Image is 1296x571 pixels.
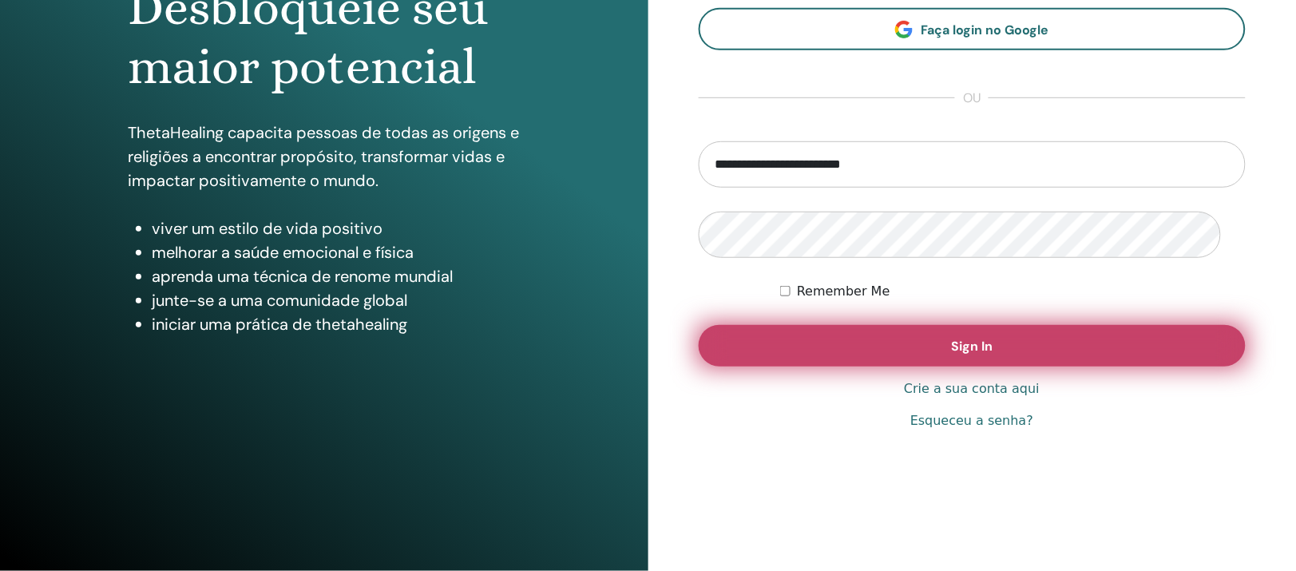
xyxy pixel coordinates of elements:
li: iniciar uma prática de thetahealing [152,312,520,336]
a: Esqueceu a senha? [910,411,1033,430]
span: Sign In [951,338,993,355]
p: ThetaHealing capacita pessoas de todas as origens e religiões a encontrar propósito, transformar ... [128,121,520,192]
li: aprenda uma técnica de renome mundial [152,264,520,288]
span: ou [955,89,989,108]
a: Crie a sua conta aqui [904,379,1040,399]
button: Sign In [699,325,1246,367]
a: Faça login no Google [699,8,1246,50]
div: Keep me authenticated indefinitely or until I manually logout [780,282,1246,301]
span: Faça login no Google [921,22,1048,38]
label: Remember Me [797,282,890,301]
li: junte-se a uma comunidade global [152,288,520,312]
li: melhorar a saúde emocional e física [152,240,520,264]
li: viver um estilo de vida positivo [152,216,520,240]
